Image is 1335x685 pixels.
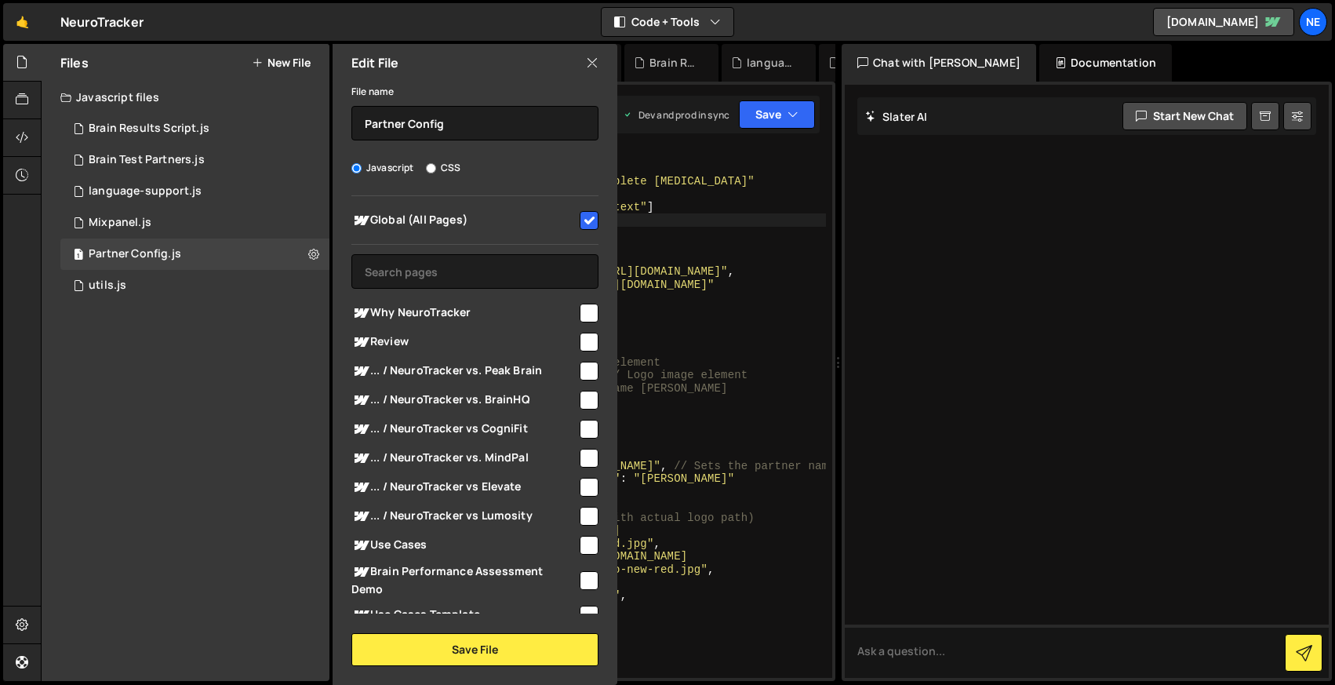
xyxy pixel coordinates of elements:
label: CSS [426,160,460,176]
a: [DOMAIN_NAME] [1153,8,1294,36]
label: File name [351,84,394,100]
div: Mixpanel.js [89,216,151,230]
div: Documentation [1039,44,1172,82]
span: Use Cases [351,536,577,555]
h2: Edit File [351,54,398,71]
span: 1 [74,250,83,262]
button: Code + Tools [602,8,733,36]
div: Javascript files [42,82,329,113]
span: Global (All Pages) [351,211,577,230]
span: Use Cases Template [351,606,577,625]
div: 10193/22976.js [60,270,329,301]
h2: Files [60,54,89,71]
div: 10193/29054.js [60,144,329,176]
span: ... / NeuroTracker vs CogniFit [351,420,577,439]
span: ... / NeuroTracker vs. MindPal [351,449,577,468]
div: Brain Results Script.js [89,122,209,136]
a: 🤙 [3,3,42,41]
div: NeuroTracker [60,13,144,31]
button: New File [252,56,311,69]
input: Javascript [351,163,362,173]
div: Dev and prod in sync [623,108,729,122]
span: ... / NeuroTracker vs. BrainHQ [351,391,577,410]
div: Brain Results Script.js [649,55,700,71]
label: Javascript [351,160,414,176]
button: Save [739,100,815,129]
span: Why NeuroTracker [351,304,577,322]
div: Brain Test Partners.js [89,153,205,167]
div: Partner Config.js [89,247,181,261]
div: Chat with [PERSON_NAME] [842,44,1036,82]
span: ... / NeuroTracker vs. Peak Brain [351,362,577,381]
span: Review [351,333,577,352]
span: ... / NeuroTracker vs Elevate [351,478,577,497]
div: 10193/29405.js [60,176,329,207]
div: 10193/36817.js [60,207,329,239]
input: Name [351,106,598,140]
input: Search pages [351,254,598,289]
a: Ne [1299,8,1327,36]
div: language-support.js [89,184,202,199]
button: Save File [351,633,598,666]
span: Brain Performance Assessment Demo [351,563,577,597]
button: Start new chat [1122,102,1247,130]
div: 10193/44615.js [60,239,329,270]
h2: Slater AI [865,109,928,124]
input: CSS [426,163,436,173]
div: 10193/22950.js [60,113,329,144]
span: ... / NeuroTracker vs Lumosity [351,507,577,526]
div: utils.js [89,279,126,293]
div: language-support.js [747,55,797,71]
